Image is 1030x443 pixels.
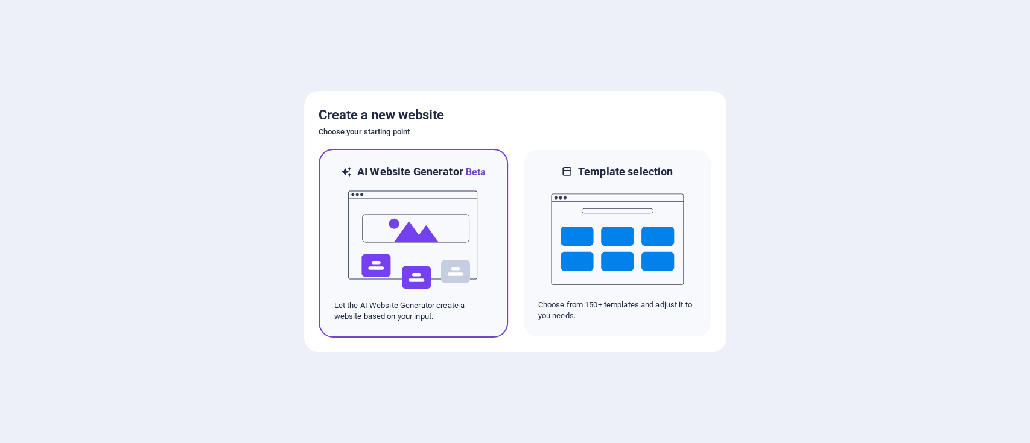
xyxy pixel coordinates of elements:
h6: Template selection [578,165,673,179]
p: Let the AI Website Generator create a website based on your input. [334,300,492,322]
h6: AI Website Generator [357,165,486,180]
p: Choose from 150+ templates and adjust it to you needs. [538,300,696,321]
img: ai [347,180,480,300]
h6: Choose your starting point [319,125,712,139]
h5: Create a new website [319,105,712,125]
div: Template selectionChoose from 150+ templates and adjust it to you needs. [523,149,712,338]
div: AI Website GeneratorBetaaiLet the AI Website Generator create a website based on your input. [319,149,508,338]
span: Beta [463,166,486,178]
